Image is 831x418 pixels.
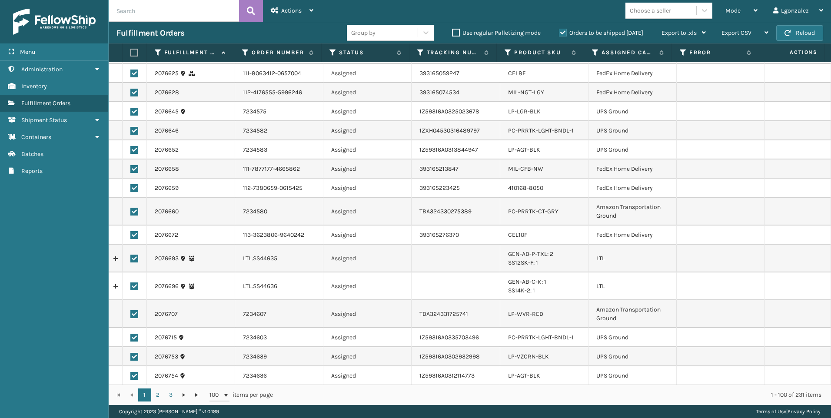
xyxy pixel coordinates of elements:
[235,272,323,300] td: LTL.SS44636
[419,184,460,192] a: 393165223425
[721,29,751,36] span: Export CSV
[21,116,67,124] span: Shipment Status
[588,366,677,385] td: UPS Ground
[21,133,51,141] span: Containers
[151,388,164,401] a: 2
[155,126,179,135] a: 2076646
[21,83,47,90] span: Inventory
[235,226,323,245] td: 113-3623806-9640242
[235,179,323,198] td: 112-7380659-0615425
[177,388,190,401] a: Go to the next page
[508,372,540,379] a: LP-AGT-BLK
[235,198,323,226] td: 7234580
[235,159,323,179] td: 111-7877177-4665862
[419,353,480,360] a: 1Z59316A0302932998
[419,127,480,134] a: 1ZXH04530316489797
[419,89,459,96] a: 393165074534
[323,366,412,385] td: Assigned
[155,254,179,263] a: 2076693
[419,310,468,318] a: TBA324331725741
[235,83,323,102] td: 112-4176555-5996246
[235,102,323,121] td: 7234575
[155,107,179,116] a: 2076645
[323,140,412,159] td: Assigned
[323,226,412,245] td: Assigned
[323,328,412,347] td: Assigned
[155,282,179,291] a: 2076696
[588,83,677,102] td: FedEx Home Delivery
[155,231,178,239] a: 2076672
[588,179,677,198] td: FedEx Home Delivery
[155,165,179,173] a: 2076658
[508,108,541,115] a: LP-LGR-BLK
[508,334,574,341] a: PC-PRRTK-LGHT-BNDL-1
[20,48,35,56] span: Menu
[164,49,217,56] label: Fulfillment Order Id
[13,9,96,35] img: logo
[508,89,544,96] a: MIL-NGT-LGY
[235,300,323,328] td: 7234607
[281,7,302,14] span: Actions
[508,165,543,173] a: MIL-CFB-NW
[235,121,323,140] td: 7234582
[119,405,219,418] p: Copyright 2023 [PERSON_NAME]™ v 1.0.189
[323,64,412,83] td: Assigned
[164,388,177,401] a: 3
[508,278,546,285] a: GEN-AB-C-K: 1
[452,29,541,36] label: Use regular Palletizing mode
[235,140,323,159] td: 7234583
[602,49,655,56] label: Assigned Carrier Service
[235,347,323,366] td: 7234639
[155,207,179,216] a: 2076660
[155,88,179,97] a: 2076628
[190,388,203,401] a: Go to the last page
[508,146,540,153] a: LP-AGT-BLK
[235,64,323,83] td: 111-8063412-0657004
[508,127,574,134] a: PC-PRRTK-LGHT-BNDL-1
[725,7,741,14] span: Mode
[588,140,677,159] td: UPS Ground
[588,121,677,140] td: UPS Ground
[116,28,184,38] h3: Fulfillment Orders
[323,245,412,272] td: Assigned
[514,49,567,56] label: Product SKU
[235,245,323,272] td: LTL.SS44635
[323,347,412,366] td: Assigned
[155,372,178,380] a: 2076754
[351,28,376,37] div: Group by
[252,49,305,56] label: Order Number
[323,272,412,300] td: Assigned
[776,25,823,41] button: Reload
[508,353,549,360] a: LP-VZCRN-BLK
[155,333,177,342] a: 2076715
[508,184,543,192] a: 410168-8050
[588,347,677,366] td: UPS Ground
[323,83,412,102] td: Assigned
[508,208,558,215] a: PC-PRRTK-CT-GRY
[508,70,525,77] a: CEL8F
[427,49,480,56] label: Tracking Number
[339,49,392,56] label: Status
[155,69,179,78] a: 2076625
[508,231,527,239] a: CEL10F
[419,231,459,239] a: 393165276370
[155,352,178,361] a: 2076753
[209,391,223,399] span: 100
[21,100,70,107] span: Fulfillment Orders
[419,146,478,153] a: 1Z59316A0313844947
[419,108,479,115] a: 1Z59316A0325023678
[155,184,179,192] a: 2076659
[323,159,412,179] td: Assigned
[419,334,479,341] a: 1Z59316A0335703496
[508,310,543,318] a: LP-WVR-RED
[323,300,412,328] td: Assigned
[588,245,677,272] td: LTL
[588,102,677,121] td: UPS Ground
[21,66,63,73] span: Administration
[21,150,43,158] span: Batches
[508,259,538,266] a: SS12SK-F: 1
[508,287,535,294] a: SS14K-2: 1
[419,70,459,77] a: 393165059247
[419,372,475,379] a: 1Z59316A0312114773
[762,45,823,60] span: Actions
